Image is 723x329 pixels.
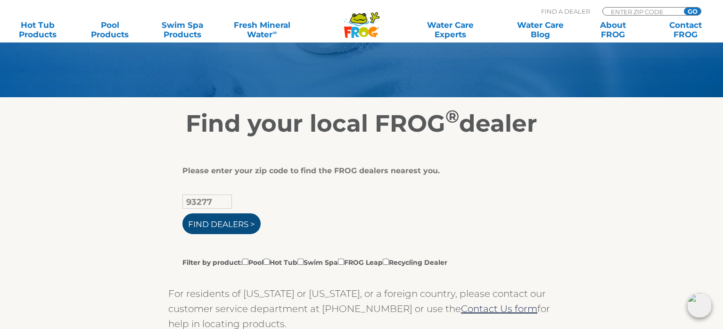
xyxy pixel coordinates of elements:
p: Find A Dealer [541,7,590,16]
a: Contact Us form [461,303,537,314]
a: Water CareExperts [405,20,496,39]
sup: ® [445,106,459,127]
div: Please enter your zip code to find the FROG dealers nearest you. [182,166,534,176]
a: Fresh MineralWater∞ [227,20,297,39]
input: Filter by product:PoolHot TubSwim SpaFROG LeapRecycling Dealer [263,259,270,265]
a: Water CareBlog [512,20,569,39]
input: Filter by product:PoolHot TubSwim SpaFROG LeapRecycling Dealer [383,259,389,265]
a: AboutFROG [585,20,641,39]
input: Filter by product:PoolHot TubSwim SpaFROG LeapRecycling Dealer [242,259,248,265]
a: PoolProducts [82,20,139,39]
input: Zip Code Form [610,8,674,16]
a: ContactFROG [657,20,714,39]
a: Hot TubProducts [9,20,66,39]
input: Find Dealers > [182,213,261,234]
input: Filter by product:PoolHot TubSwim SpaFROG LeapRecycling Dealer [338,259,344,265]
a: Swim SpaProducts [154,20,211,39]
sup: ∞ [272,29,277,36]
input: Filter by product:PoolHot TubSwim SpaFROG LeapRecycling Dealer [297,259,304,265]
input: GO [684,8,701,15]
label: Filter by product: Pool Hot Tub Swim Spa FROG Leap Recycling Dealer [182,257,447,267]
img: openIcon [687,293,712,318]
h2: Find your local FROG dealer [72,110,651,138]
